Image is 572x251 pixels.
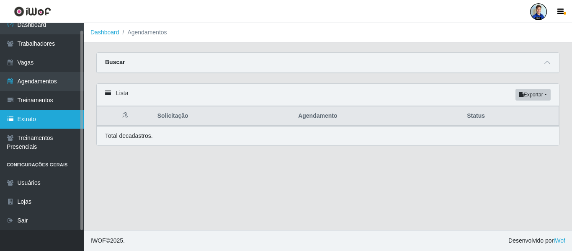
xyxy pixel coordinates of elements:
p: Total de cadastros. [105,132,153,140]
button: Exportar [515,89,551,101]
span: Desenvolvido por [508,236,565,245]
a: iWof [554,237,565,244]
a: Dashboard [90,29,119,36]
li: Agendamentos [119,28,167,37]
div: Lista [97,84,559,106]
span: IWOF [90,237,106,244]
nav: breadcrumb [84,23,572,42]
strong: Buscar [105,59,125,65]
span: © 2025 . [90,236,125,245]
th: Solicitação [152,106,293,126]
th: Agendamento [293,106,462,126]
img: CoreUI Logo [14,6,51,17]
th: Status [462,106,559,126]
